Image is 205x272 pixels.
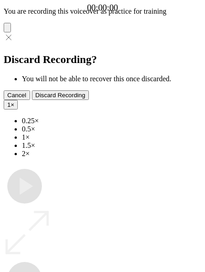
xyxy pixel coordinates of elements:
a: 00:00:00 [87,3,118,13]
p: You are recording this voiceover as practice for training [4,7,201,16]
li: 0.25× [22,117,201,125]
button: Cancel [4,90,30,100]
span: 1 [7,101,10,108]
li: You will not be able to recover this once discarded. [22,75,201,83]
li: 1.5× [22,141,201,150]
li: 0.5× [22,125,201,133]
li: 1× [22,133,201,141]
button: 1× [4,100,18,110]
h2: Discard Recording? [4,53,201,66]
button: Discard Recording [32,90,89,100]
li: 2× [22,150,201,158]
